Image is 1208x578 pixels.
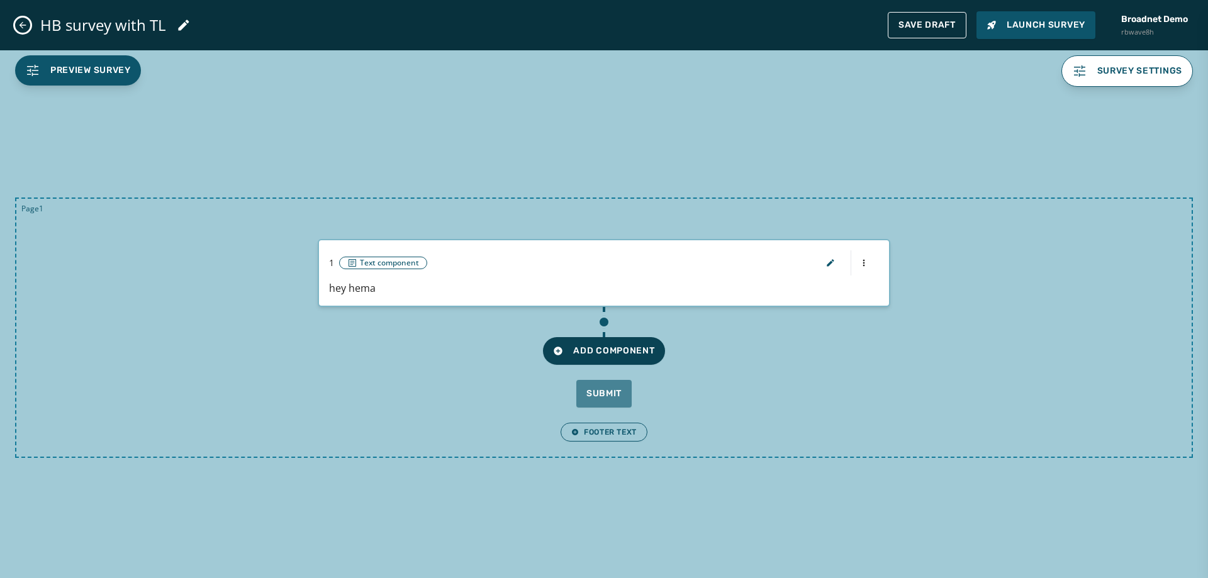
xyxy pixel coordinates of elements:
[40,16,166,35] span: HB survey with TL
[561,423,647,442] button: Footer Text
[10,10,410,24] body: Rich Text Area
[576,380,632,408] button: Submit
[21,204,43,214] span: Page 1
[1061,55,1194,87] button: Survey settings
[1121,13,1188,26] span: Broadnet Demo
[329,281,879,296] p: hey hema
[1121,27,1188,38] span: rbwave8h
[898,20,956,30] span: Save Draft
[888,12,966,38] button: Save Draft
[329,257,334,269] span: 1
[15,55,141,86] button: Preview Survey
[586,387,622,400] span: Submit
[50,64,131,77] span: Preview Survey
[976,11,1095,39] button: Launch Survey
[360,258,419,268] span: Text component
[588,307,620,337] div: Add component after component 1
[987,19,1085,31] span: Launch Survey
[543,337,664,365] button: Add Component
[1097,66,1183,76] span: Survey settings
[571,427,637,437] span: Footer Text
[553,345,654,357] span: Add Component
